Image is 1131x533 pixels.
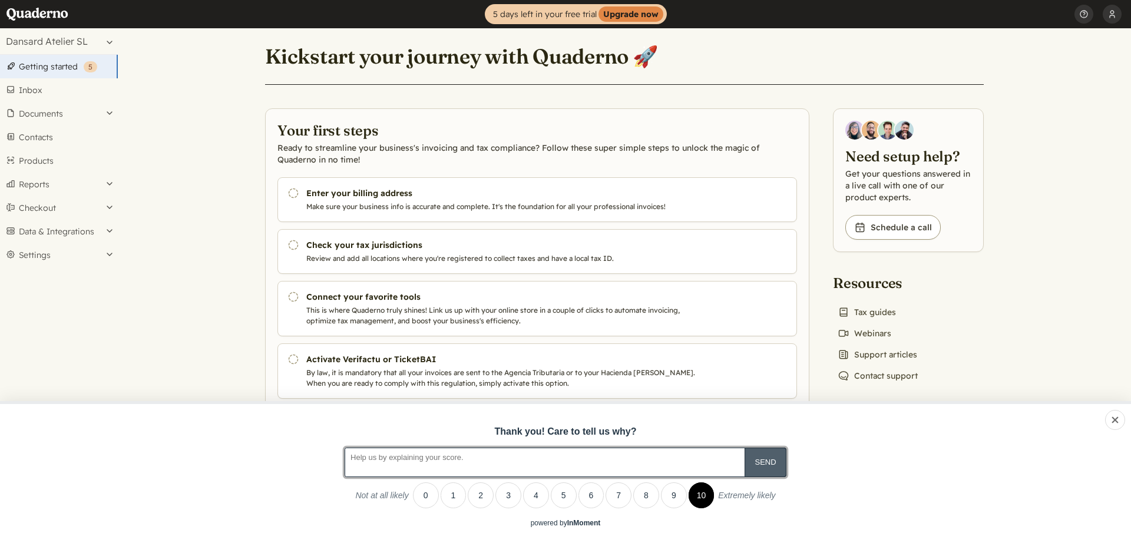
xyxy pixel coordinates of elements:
[265,44,658,69] h1: Kickstart your journey with Quaderno 🚀
[845,147,971,165] h2: Need setup help?
[306,187,708,199] h3: Enter your billing address
[833,346,922,363] a: Support articles
[598,6,663,22] strong: Upgrade now
[895,121,914,140] img: Javier Rubio, DevRel at Quaderno
[845,168,971,203] p: Get your questions answered in a live call with one of our product experts.
[633,482,659,508] li: 8
[567,519,601,527] a: InMoment
[718,491,775,508] label: Extremely likely
[277,229,797,274] a: Check your tax jurisdictions Review and add all locations where you're registered to collect taxe...
[441,482,467,508] li: 1
[277,177,797,222] a: Enter your billing address Make sure your business info is accurate and complete. It's the founda...
[306,368,708,389] p: By law, it is mandatory that all your invoices are sent to the Agencia Tributaria or to your Haci...
[306,239,708,251] h3: Check your tax jurisdictions
[833,368,922,384] a: Contact support
[306,305,708,326] p: This is where Quaderno truly shines! Link us up with your online store in a couple of clicks to a...
[606,482,631,508] li: 7
[485,4,667,24] a: 5 days left in your free trialUpgrade now
[413,482,439,508] li: 0
[277,343,797,399] a: Activate Verifactu or TicketBAI By law, it is mandatory that all your invoices are sent to the Ag...
[306,291,708,303] h3: Connect your favorite tools
[833,273,922,292] h2: Resources
[878,121,897,140] img: Ivo Oltmans, Business Developer at Quaderno
[862,121,881,140] img: Jairo Fumero, Account Executive at Quaderno
[88,62,92,71] span: 5
[306,353,708,365] h3: Activate Verifactu or TicketBAI
[833,304,901,320] a: Tax guides
[306,201,708,212] p: Make sure your business info is accurate and complete. It's the foundation for all your professio...
[355,491,408,508] label: Not at all likely
[745,448,786,476] input: SEND
[523,482,549,508] li: 4
[551,482,577,508] li: 5
[468,482,494,508] li: 2
[277,142,797,165] p: Ready to streamline your business's invoicing and tax compliance? Follow these super simple steps...
[277,121,797,140] h2: Your first steps
[833,325,896,342] a: Webinars
[277,281,797,336] a: Connect your favorite tools This is where Quaderno truly shines! Link us up with your online stor...
[1105,410,1125,430] div: Close survey
[689,482,715,508] li: 10
[578,482,604,508] li: 6
[495,482,521,508] li: 3
[661,482,687,508] li: 9
[845,215,941,240] a: Schedule a call
[845,121,864,140] img: Diana Carrasco, Account Executive at Quaderno
[345,448,786,476] textarea: Thank you! Care to tell us why?
[531,519,601,527] div: powered by inmoment
[306,253,708,264] p: Review and add all locations where you're registered to collect taxes and have a local tax ID.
